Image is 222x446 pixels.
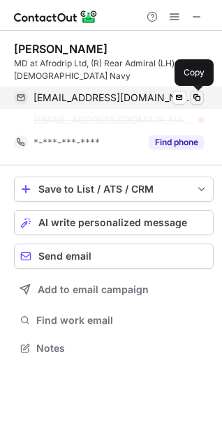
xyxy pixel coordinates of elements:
span: Add to email campaign [38,284,149,295]
span: Notes [36,342,208,355]
div: Copy [175,59,214,86]
button: Send email [14,244,214,269]
button: save-profile-one-click [14,177,214,202]
div: [PERSON_NAME] [14,42,108,56]
img: ContactOut v5.3.10 [14,8,98,25]
span: [EMAIL_ADDRESS][DOMAIN_NAME] [34,114,193,126]
span: Find work email [36,314,208,327]
span: AI write personalized message [38,217,187,228]
button: Add to email campaign [14,277,214,302]
div: MD at Afrodrip Ltd, (R) Rear Admiral (LH) in [DEMOGRAPHIC_DATA] Navy [14,57,214,82]
button: Find work email [14,311,214,330]
button: Notes [14,339,214,358]
button: Reveal Button [149,135,204,149]
div: Save to List / ATS / CRM [38,184,189,195]
span: [EMAIL_ADDRESS][DOMAIN_NAME] [34,91,193,104]
button: AI write personalized message [14,210,214,235]
span: Send email [38,251,91,262]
